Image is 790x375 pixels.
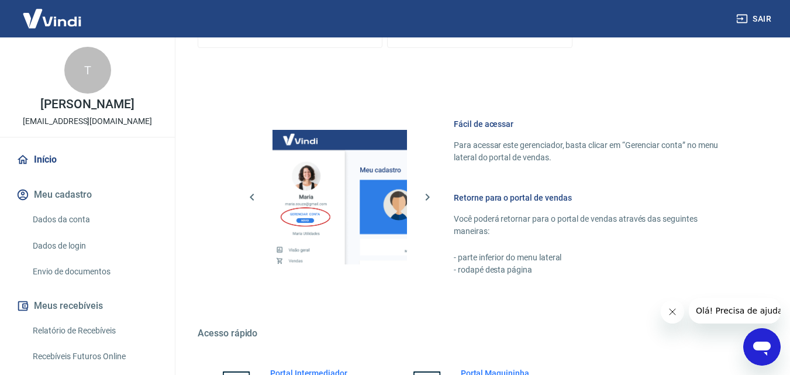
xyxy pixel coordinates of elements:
[454,252,734,264] p: - parte inferior do menu lateral
[689,298,781,324] iframe: Mensagem da empresa
[198,328,762,339] h5: Acesso rápido
[14,293,161,319] button: Meus recebíveis
[661,300,684,324] iframe: Fechar mensagem
[64,47,111,94] div: T
[28,260,161,284] a: Envio de documentos
[454,192,734,204] h6: Retorne para o portal de vendas
[14,182,161,208] button: Meu cadastro
[28,319,161,343] a: Relatório de Recebíveis
[28,208,161,232] a: Dados da conta
[23,115,152,128] p: [EMAIL_ADDRESS][DOMAIN_NAME]
[14,1,90,36] img: Vindi
[40,98,134,111] p: [PERSON_NAME]
[454,118,734,130] h6: Fácil de acessar
[454,213,734,238] p: Você poderá retornar para o portal de vendas através das seguintes maneiras:
[14,147,161,173] a: Início
[454,139,734,164] p: Para acessar este gerenciador, basta clicar em “Gerenciar conta” no menu lateral do portal de ven...
[28,234,161,258] a: Dados de login
[743,328,781,366] iframe: Botão para abrir a janela de mensagens
[28,345,161,369] a: Recebíveis Futuros Online
[734,8,776,30] button: Sair
[272,130,407,264] img: Imagem da dashboard mostrando o botão de gerenciar conta na sidebar no lado esquerdo
[454,264,734,276] p: - rodapé desta página
[7,8,98,18] span: Olá! Precisa de ajuda?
